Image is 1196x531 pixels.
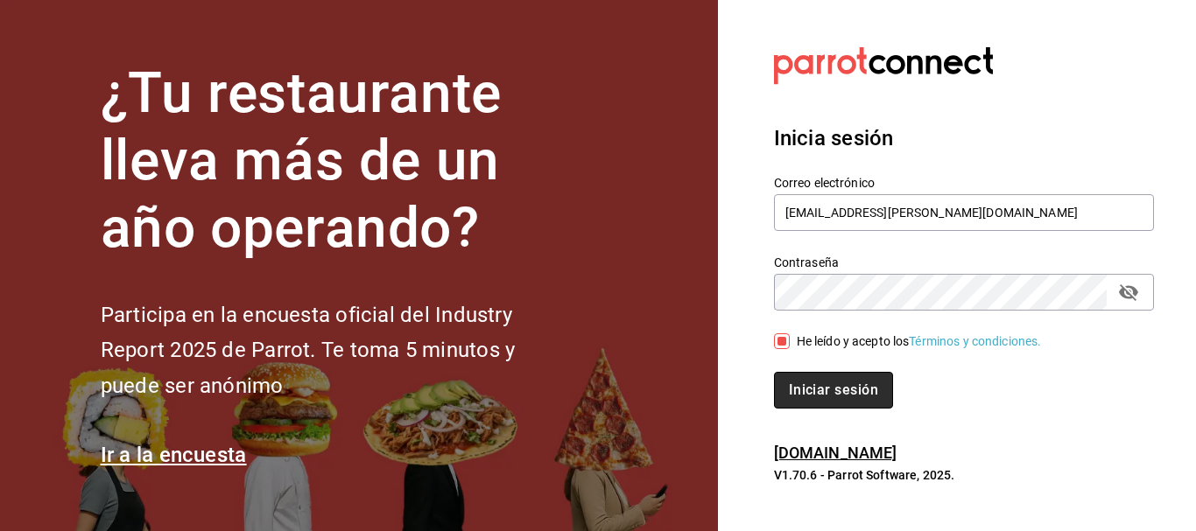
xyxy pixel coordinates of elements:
label: Correo electrónico [774,177,1154,189]
button: passwordField [1114,277,1143,307]
h3: Inicia sesión [774,122,1154,154]
h1: ¿Tu restaurante lleva más de un año operando? [101,60,573,262]
label: Contraseña [774,256,1154,269]
p: V1.70.6 - Parrot Software, 2025. [774,466,1154,484]
button: Iniciar sesión [774,372,893,409]
input: Ingresa tu correo electrónico [774,194,1154,231]
a: Términos y condiciones. [909,334,1041,348]
a: [DOMAIN_NAME] [774,444,897,462]
h2: Participa en la encuesta oficial del Industry Report 2025 de Parrot. Te toma 5 minutos y puede se... [101,297,573,404]
a: Ir a la encuesta [101,443,247,467]
div: He leído y acepto los [797,332,1042,351]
